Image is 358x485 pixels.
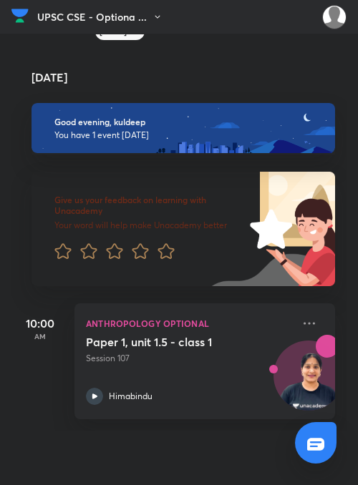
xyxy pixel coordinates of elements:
button: UPSC CSE - Optiona ... [37,6,171,28]
p: Anthropology Optional [86,315,292,332]
img: evening [32,103,335,153]
img: kuldeep Ahir [322,5,347,29]
h4: [DATE] [32,72,349,83]
p: You have 1 event [DATE] [54,129,312,141]
h6: Give us your feedback on learning with Unacademy [54,195,250,217]
img: Company Logo [11,5,29,26]
p: AM [11,332,69,341]
h6: Good evening, kuldeep [54,117,312,127]
a: Company Logo [11,5,29,30]
h5: 10:00 [11,315,69,332]
p: Session 107 [86,352,292,365]
img: feedback_image [201,172,335,286]
p: Himabindu [109,390,153,403]
img: Avatar [274,348,343,417]
p: Your word will help make Unacademy better [54,220,250,231]
h5: Paper 1, unit 1.5 - class 1 [86,335,264,349]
